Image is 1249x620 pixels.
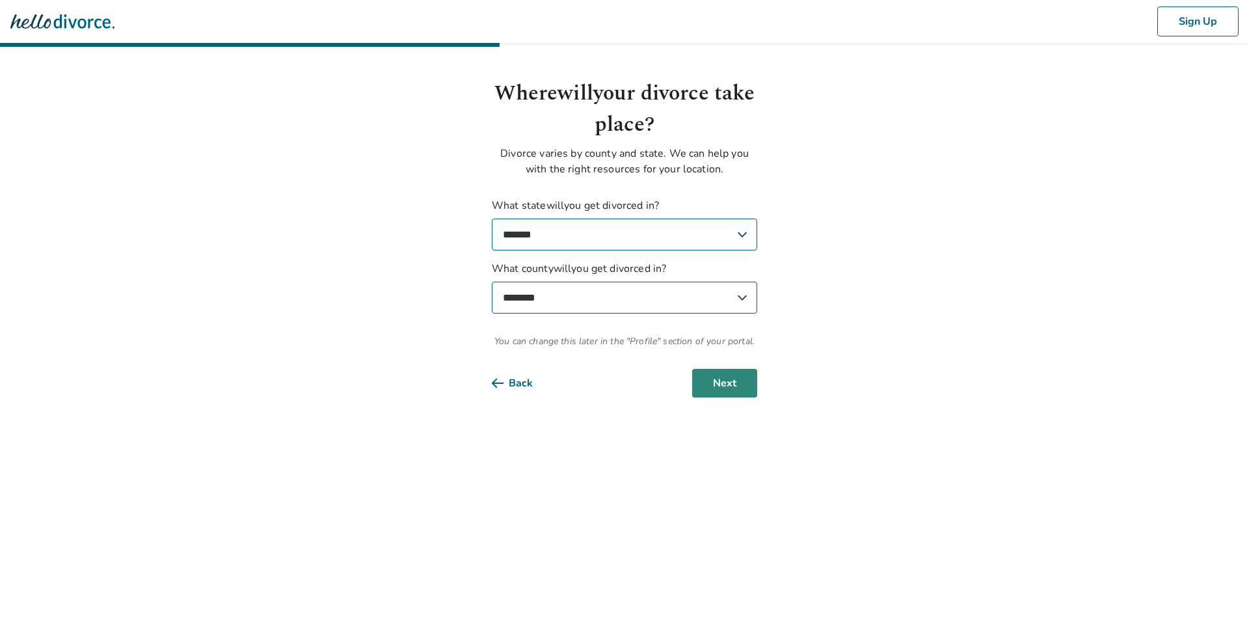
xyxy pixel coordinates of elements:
h1: Where will your divorce take place? [492,78,757,141]
p: Divorce varies by county and state. We can help you with the right resources for your location. [492,146,757,177]
span: You can change this later in the "Profile" section of your portal. [492,334,757,348]
label: What state will you get divorced in? [492,198,757,250]
select: What countywillyou get divorced in? [492,282,757,314]
button: Sign Up [1157,7,1239,36]
select: What statewillyou get divorced in? [492,219,757,250]
iframe: Chat Widget [1184,558,1249,620]
label: What county will you get divorced in? [492,261,757,314]
img: Hello Divorce Logo [10,8,114,34]
button: Next [692,369,757,398]
button: Back [492,369,554,398]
